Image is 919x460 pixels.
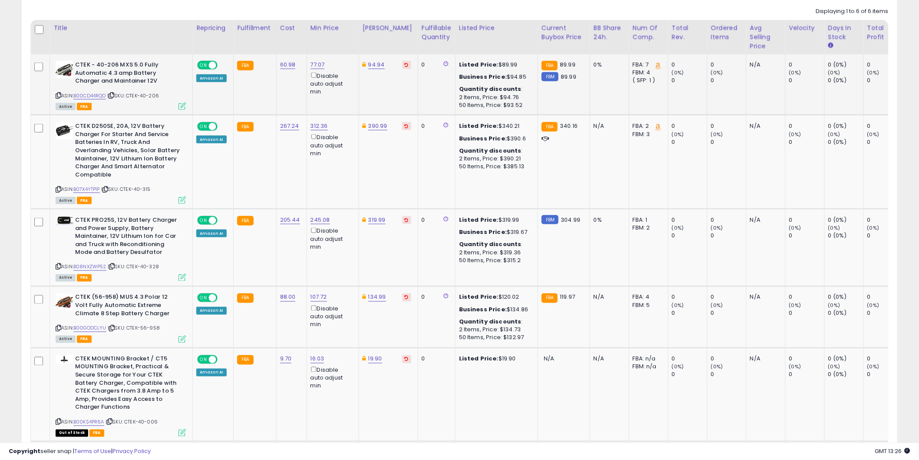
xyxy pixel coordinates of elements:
[560,60,575,69] span: 89.99
[711,355,746,363] div: 0
[73,263,106,271] a: B08NXZWP52
[867,77,902,84] div: 0
[459,135,531,143] div: $390.6
[77,336,92,343] span: FBA
[56,274,76,282] span: All listings currently available for purchase on Amazon
[542,72,559,81] small: FBM
[311,71,352,96] div: Disable auto adjust min
[459,122,531,130] div: $340.21
[459,216,499,224] b: Listed Price:
[867,122,902,130] div: 0
[789,61,824,69] div: 0
[56,293,186,342] div: ASIN:
[280,60,296,69] a: 60.98
[560,293,575,301] span: 119.97
[459,85,522,93] b: Quantity discounts
[816,7,889,16] div: Displaying 1 to 6 of 6 items
[196,136,227,143] div: Amazon AI
[75,293,181,320] b: CTEK (56-958) MUS 4.3 Polar 12 Volt Fully Automatic Extreme Climate 8 Step Battery Charger
[108,325,160,332] span: | SKU: CTEK-56-958
[368,122,387,130] a: 390.99
[594,23,625,42] div: BB Share 24h.
[363,23,414,33] div: [PERSON_NAME]
[280,355,292,363] a: 9.70
[196,369,227,377] div: Amazon AI
[368,216,386,224] a: 319.99
[422,61,449,69] div: 0
[672,122,707,130] div: 0
[594,122,622,130] div: N/A
[107,92,159,99] span: | SKU: CTEK-40-206
[216,123,230,130] span: OFF
[542,122,558,132] small: FBA
[459,228,507,236] b: Business Price:
[75,61,181,87] b: CTEK - 40-206 MXS 5.0 Fully Automatic 4.3 amp Battery Charger and Maintainer 12V
[311,23,355,33] div: Min Price
[828,232,863,240] div: 0 (0%)
[101,186,150,193] span: | SKU: CTEK-40-315
[828,216,863,224] div: 0 (0%)
[750,61,779,69] div: N/A
[311,122,328,130] a: 312.36
[459,101,531,109] div: 50 Items, Price: $93.52
[73,325,106,332] a: B00GODCLYU
[89,430,104,437] span: FBA
[867,355,902,363] div: 0
[459,355,531,363] div: $19.90
[828,61,863,69] div: 0 (0%)
[542,23,586,42] div: Current Buybox Price
[789,371,824,379] div: 0
[459,93,531,101] div: 2 Items, Price: $94.76
[867,23,899,42] div: Total Profit
[422,122,449,130] div: 0
[459,355,499,363] b: Listed Price:
[459,257,531,264] div: 50 Items, Price: $315.2
[459,249,531,257] div: 2 Items, Price: $319.36
[633,23,664,42] div: Num of Comp.
[311,60,325,69] a: 77.07
[459,147,522,155] b: Quantity discounts
[459,318,531,326] div: :
[561,73,576,81] span: 89.99
[56,355,73,364] img: 21I3cJOXzPL._SL40_.jpg
[459,163,531,170] div: 50 Items, Price: $385.13
[311,293,327,302] a: 107.72
[633,293,661,301] div: FBA: 4
[789,232,824,240] div: 0
[280,293,296,302] a: 88.00
[216,62,230,69] span: OFF
[711,371,746,379] div: 0
[198,123,209,130] span: ON
[672,371,707,379] div: 0
[828,293,863,301] div: 0 (0%)
[828,302,840,309] small: (0%)
[56,122,186,203] div: ASIN:
[672,23,704,42] div: Total Rev.
[789,122,824,130] div: 0
[237,355,253,365] small: FBA
[828,23,860,42] div: Days In Stock
[875,447,910,455] span: 2025-09-11 13:26 GMT
[56,293,73,311] img: 413YPk6vjES._SL40_.jpg
[867,363,879,370] small: (0%)
[711,224,723,231] small: (0%)
[633,122,661,130] div: FBA: 2
[711,122,746,130] div: 0
[311,365,352,390] div: Disable auto adjust min
[237,122,253,132] small: FBA
[77,103,92,110] span: FBA
[73,92,106,100] a: B00CD44RQO
[828,355,863,363] div: 0 (0%)
[542,61,558,70] small: FBA
[633,302,661,310] div: FBM: 5
[594,216,622,224] div: 0%
[422,355,449,363] div: 0
[594,61,622,69] div: 0%
[867,302,879,309] small: (0%)
[237,216,253,226] small: FBA
[750,122,779,130] div: N/A
[368,293,386,302] a: 134.99
[77,197,92,204] span: FBA
[711,61,746,69] div: 0
[196,307,227,315] div: Amazon AI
